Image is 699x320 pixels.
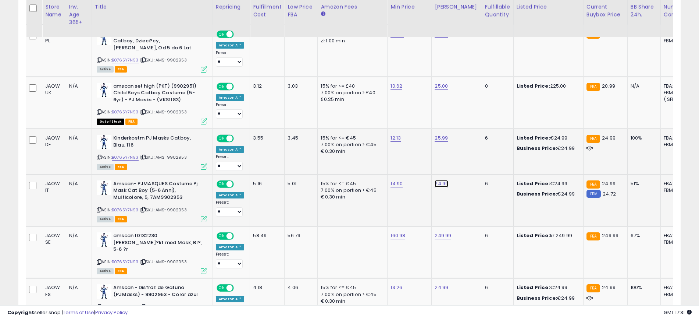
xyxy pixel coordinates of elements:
[217,285,227,291] span: ON
[288,284,312,291] div: 4.06
[217,136,227,142] span: ON
[517,180,550,187] b: Listed Price:
[664,83,688,89] div: FBA: 0
[216,42,245,49] div: Amazon AI *
[113,83,203,105] b: amscan set high (PKT) (9902951) Child Boys Catboy Costume (5-6yr) - PJ Masks - (VKS1183)
[216,154,245,171] div: Preset:
[140,57,187,63] span: | SKU: AMS-9902953
[586,3,624,18] div: Current Buybox Price
[69,83,86,89] div: N/A
[321,3,384,11] div: Amazon Fees
[631,3,657,18] div: BB Share 24h.
[69,232,86,239] div: N/A
[97,83,207,124] div: ASIN:
[113,31,203,53] b: Amscan 10132230 Kostium Pj Masks Catboy, Dzieci?cy, [PERSON_NAME], Od 5 do 6 Lat
[69,135,86,141] div: N/A
[321,83,382,89] div: 15% for <= £40
[390,232,405,239] a: 160.98
[435,3,478,11] div: [PERSON_NAME]
[664,141,688,148] div: FBM: 4
[63,309,94,316] a: Terms of Use
[603,190,616,197] span: 24.72
[217,181,227,187] span: ON
[115,66,127,73] span: FBA
[390,82,402,90] a: 10.62
[664,187,688,194] div: FBM: 4
[435,134,448,142] a: 25.99
[321,96,382,103] div: £0.25 min
[321,194,382,200] div: €0.30 min
[112,57,139,63] a: B0765Y7N93
[45,31,60,44] div: JAOW PL
[45,3,63,18] div: Store Name
[97,180,111,195] img: 414NguIL+xL._SL40_.jpg
[113,135,203,150] b: Kinderkostm PJ Masks Catboy, Blau, 116
[321,284,382,291] div: 15% for <= €45
[631,284,655,291] div: 100%
[435,180,448,187] a: 24.99
[7,309,128,316] div: seller snap | |
[233,83,245,89] span: OFF
[321,11,325,17] small: Amazon Fees.
[517,83,578,89] div: £25.00
[485,135,508,141] div: 6
[233,233,245,239] span: OFF
[664,284,688,291] div: FBA: 2
[321,187,382,194] div: 7.00% on portion > €45
[233,136,245,142] span: OFF
[321,148,382,155] div: €0.30 min
[112,154,139,161] a: B0765Y7N93
[253,83,279,89] div: 3.12
[233,31,245,38] span: OFF
[586,180,600,189] small: FBA
[253,3,281,18] div: Fulfillment Cost
[45,232,60,246] div: JAOW SE
[321,298,382,305] div: €0.30 min
[97,135,111,150] img: 414NguIL+xL._SL40_.jpg
[140,154,187,160] span: | SKU: AMS-9902953
[45,180,60,194] div: JAOW IT
[485,3,510,18] div: Fulfillable Quantity
[664,96,688,103] div: ( SFP: 1 )
[485,284,508,291] div: 6
[602,82,615,89] span: 20.99
[321,38,382,44] div: zł 1.00 min
[517,145,578,152] div: €24.99
[97,232,207,273] div: ASIN:
[216,3,247,11] div: Repricing
[664,3,691,18] div: Num of Comp.
[253,232,279,239] div: 58.49
[517,232,550,239] b: Listed Price:
[216,252,245,268] div: Preset:
[45,135,60,148] div: JAOW DE
[664,309,692,316] span: 2025-10-12 17:31 GMT
[631,83,655,89] div: N/A
[664,38,688,44] div: FBM: 2
[517,191,578,197] div: €24.99
[140,207,187,213] span: | SKU: AMS-9902953
[216,102,245,119] div: Preset:
[112,207,139,213] a: B0765Y7N93
[517,295,557,302] b: Business Price:
[586,190,601,198] small: FBM
[517,135,578,141] div: €24.99
[97,31,111,45] img: 414NguIL+xL._SL40_.jpg
[97,268,114,274] span: All listings currently available for purchase on Amazon
[321,135,382,141] div: 15% for <= €45
[97,284,111,299] img: 414NguIL+xL._SL40_.jpg
[97,232,111,247] img: 414NguIL+xL._SL40_.jpg
[664,180,688,187] div: FBA: 2
[435,232,451,239] a: 249.99
[97,135,207,169] div: ASIN:
[69,3,89,26] div: Inv. Age 365+
[390,134,401,142] a: 12.13
[485,232,508,239] div: 6
[390,3,428,11] div: Min Price
[216,244,245,250] div: Amazon AI *
[217,83,227,89] span: ON
[288,83,312,89] div: 3.03
[95,309,128,316] a: Privacy Policy
[288,135,312,141] div: 3.45
[664,232,688,239] div: FBA: 2
[113,232,203,255] b: amscan 10132230 [PERSON_NAME]?kt med Mask, Bl?, 5-6 ?r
